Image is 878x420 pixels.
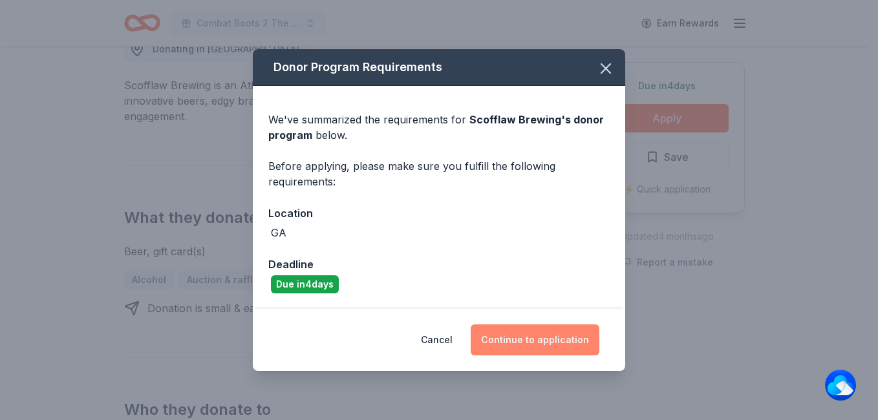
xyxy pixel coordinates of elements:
div: Before applying, please make sure you fulfill the following requirements: [268,158,610,189]
button: Continue to application [471,324,599,355]
div: Location [268,205,610,222]
div: Due in 4 days [271,275,339,293]
div: We've summarized the requirements for below. [268,112,610,143]
div: GA [271,225,286,240]
div: Deadline [268,256,610,273]
div: Donor Program Requirements [253,49,625,86]
button: Cancel [421,324,453,355]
